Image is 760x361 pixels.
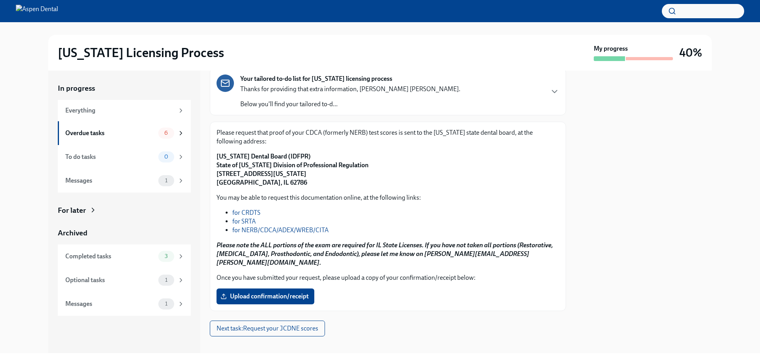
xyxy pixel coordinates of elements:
[65,129,155,138] div: Overdue tasks
[594,44,628,53] strong: My progress
[58,292,191,316] a: Messages1
[58,205,86,216] div: For later
[65,153,155,161] div: To do tasks
[65,276,155,285] div: Optional tasks
[58,100,191,121] a: Everything
[210,321,325,336] button: Next task:Request your JCDNE scores
[58,205,191,216] a: For later
[232,218,256,225] a: for SRTA
[58,268,191,292] a: Optional tasks1
[217,128,559,146] p: Please request that proof of your CDCA (formerly NERB) test scores is sent to the [US_STATE] stat...
[217,288,314,304] label: Upload confirmation/receipt
[240,74,392,83] strong: Your tailored to-do list for [US_STATE] licensing process
[217,241,553,266] strong: Please note the ALL portions of the exam are required for IL State Licenses. If you have not take...
[232,226,329,234] a: for NERB/CDCA/ADEX/WREB/CITA
[58,228,191,238] a: Archived
[160,277,172,283] span: 1
[65,300,155,308] div: Messages
[58,145,191,169] a: To do tasks0
[65,252,155,261] div: Completed tasks
[160,154,173,160] span: 0
[222,292,309,300] span: Upload confirmation/receipt
[160,178,172,183] span: 1
[58,244,191,268] a: Completed tasks3
[58,121,191,145] a: Overdue tasks6
[217,153,369,186] strong: [US_STATE] Dental Board (IDFPR) State of [US_STATE] Division of Professional Regulation [STREET_A...
[160,130,173,136] span: 6
[217,193,559,202] p: You may be able to request this documentation online, at the following links:
[58,169,191,193] a: Messages1
[16,5,58,17] img: Aspen Dental
[65,176,155,185] div: Messages
[65,106,174,115] div: Everything
[232,209,260,216] a: for CRDTS
[679,46,702,60] h3: 40%
[240,85,460,94] p: Thanks for providing that extra information, [PERSON_NAME] [PERSON_NAME].
[217,325,318,332] span: Next task : Request your JCDNE scores
[240,100,460,109] p: Below you'll find your tailored to-d...
[160,253,173,259] span: 3
[58,83,191,94] a: In progress
[217,273,559,282] p: Once you have submitted your request, please upload a copy of your confirmation/receipt below:
[160,301,172,307] span: 1
[58,45,224,61] h2: [US_STATE] Licensing Process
